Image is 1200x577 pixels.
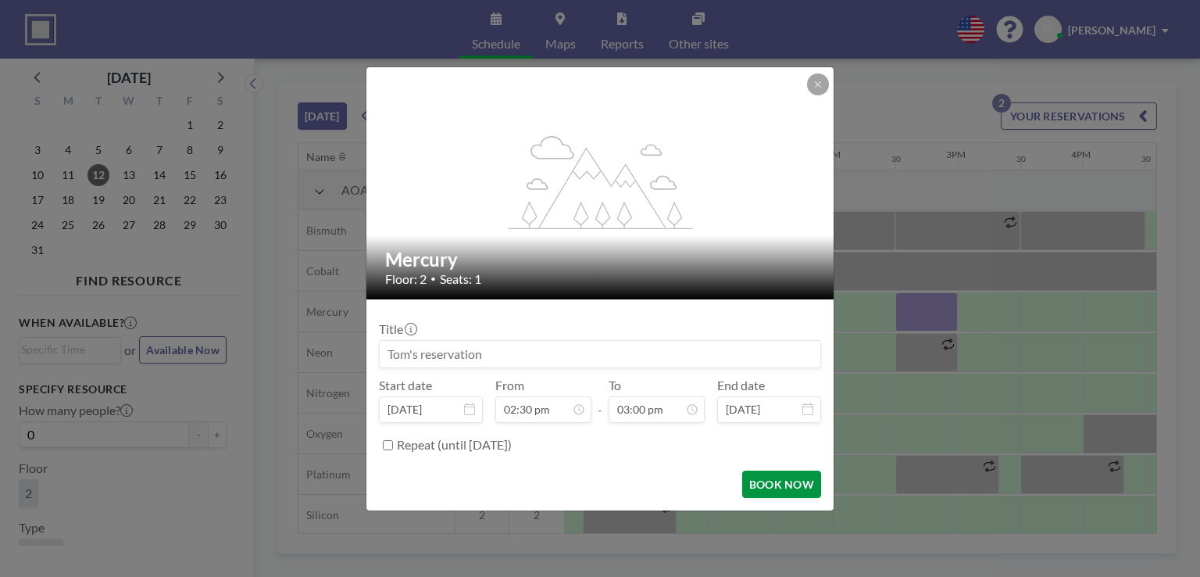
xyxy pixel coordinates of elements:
span: • [430,273,436,285]
label: From [495,378,524,393]
span: Seats: 1 [440,271,481,287]
g: flex-grow: 1.2; [509,134,693,228]
span: - [598,383,602,418]
label: Start date [379,378,432,393]
span: Floor: 2 [385,271,427,287]
label: End date [717,378,765,393]
h2: Mercury [385,248,816,271]
label: To [609,378,621,393]
label: Repeat (until [DATE]) [397,437,512,453]
button: BOOK NOW [742,471,821,498]
input: Tom's reservation [380,341,820,367]
label: Title [379,321,416,337]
